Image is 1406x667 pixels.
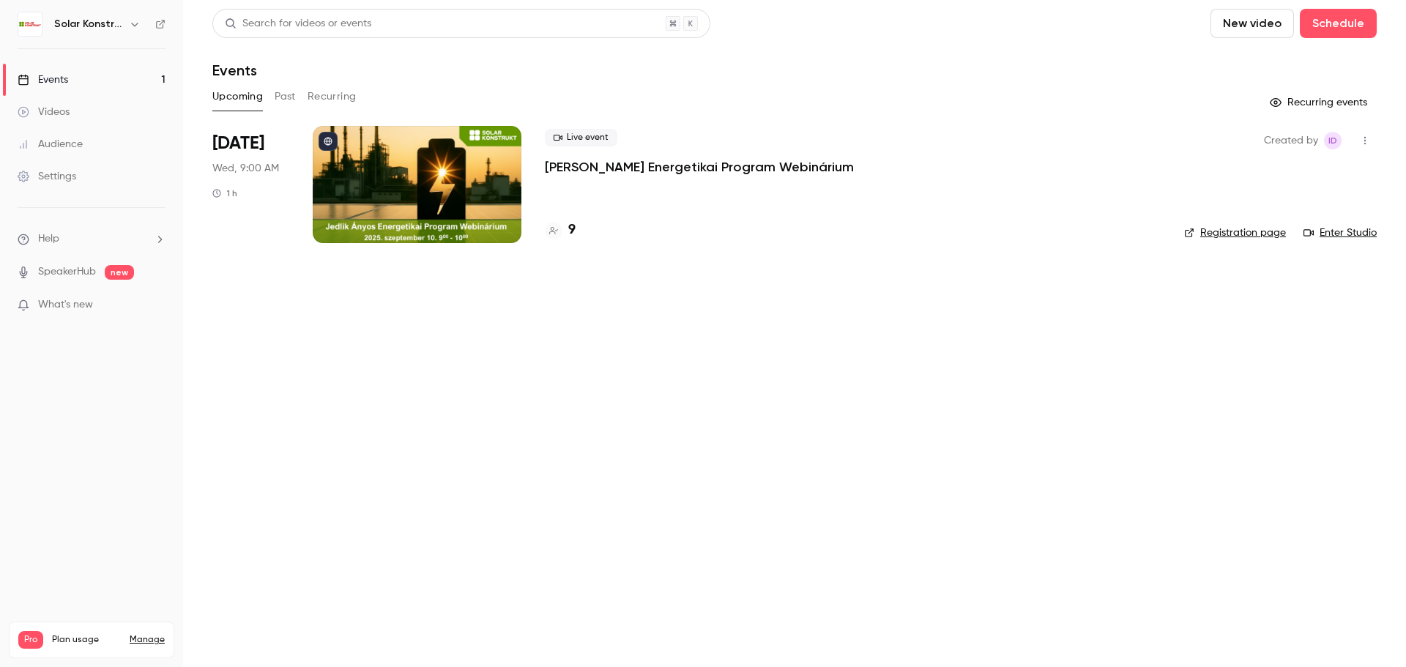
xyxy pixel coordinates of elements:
[1264,132,1318,149] span: Created by
[212,187,237,199] div: 1 h
[130,634,165,646] a: Manage
[54,17,123,31] h6: Solar Konstrukt Kft.
[545,220,576,240] a: 9
[225,16,371,31] div: Search for videos or events
[275,85,296,108] button: Past
[1328,132,1337,149] span: ID
[545,158,854,176] a: [PERSON_NAME] Energetikai Program Webinárium
[568,220,576,240] h4: 9
[18,12,42,36] img: Solar Konstrukt Kft.
[212,126,289,243] div: Sep 10 Wed, 9:00 AM (Europe/Budapest)
[212,132,264,155] span: [DATE]
[1210,9,1294,38] button: New video
[18,631,43,649] span: Pro
[212,161,279,176] span: Wed, 9:00 AM
[18,169,76,184] div: Settings
[1263,91,1377,114] button: Recurring events
[18,72,68,87] div: Events
[545,129,617,146] span: Live event
[105,265,134,280] span: new
[18,231,165,247] li: help-dropdown-opener
[212,62,257,79] h1: Events
[212,85,263,108] button: Upcoming
[1300,9,1377,38] button: Schedule
[52,634,121,646] span: Plan usage
[38,231,59,247] span: Help
[1303,226,1377,240] a: Enter Studio
[38,297,93,313] span: What's new
[18,105,70,119] div: Videos
[1324,132,1342,149] span: Istvan Dobo
[38,264,96,280] a: SpeakerHub
[18,137,83,152] div: Audience
[308,85,357,108] button: Recurring
[1184,226,1286,240] a: Registration page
